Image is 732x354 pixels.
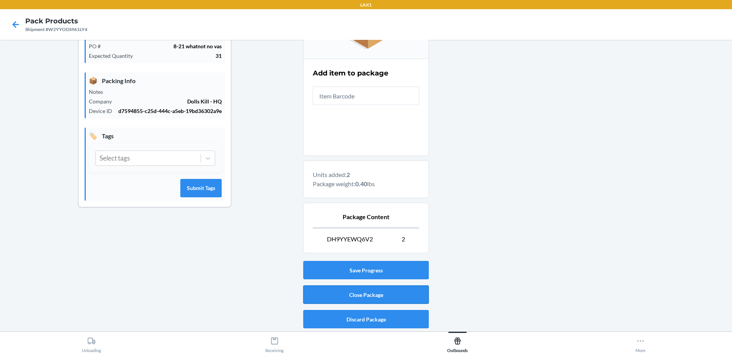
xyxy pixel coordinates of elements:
p: Notes [89,88,109,96]
h4: Pack Products [25,16,87,26]
div: Outbounds [447,334,468,353]
span: 📦 [89,75,97,86]
p: Packing Info [89,75,222,86]
div: Shipment #W2YYODS961LY4 [25,26,87,33]
h2: Add item to package [313,68,388,78]
button: Outbounds [366,332,549,353]
p: Package weight: lbs [313,179,419,188]
button: More [549,332,732,353]
span: DH9YYEWQ6V2 [327,234,373,244]
p: Expected Quantity [89,52,139,60]
p: Tags [89,131,222,141]
p: Company [89,97,118,105]
p: LAX1 [360,2,372,8]
button: Discard Package [303,310,429,328]
b: 2 [346,171,350,178]
p: Device ID [89,107,118,115]
div: Unloading [82,334,101,353]
input: Item Barcode [313,87,419,105]
span: 🏷️ [89,131,97,141]
p: Units added: [313,170,419,179]
button: Submit Tags [180,179,222,197]
div: Select tags [100,153,130,163]
span: Package Content [343,212,389,221]
button: Save Progress [303,261,429,279]
div: Receiving [265,334,284,353]
p: d7594855-c25d-444c-a5eb-19bd36302a9e [118,107,222,115]
button: Close Package [303,285,429,304]
p: Dolls Kill - HQ [118,97,222,105]
span: 2 [402,234,405,244]
p: 8-21 whatnot no vas [107,42,222,50]
p: 31 [139,52,222,60]
div: More [636,334,645,353]
b: 0.40 [355,180,367,187]
button: Receiving [183,332,366,353]
p: PO # [89,42,107,50]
